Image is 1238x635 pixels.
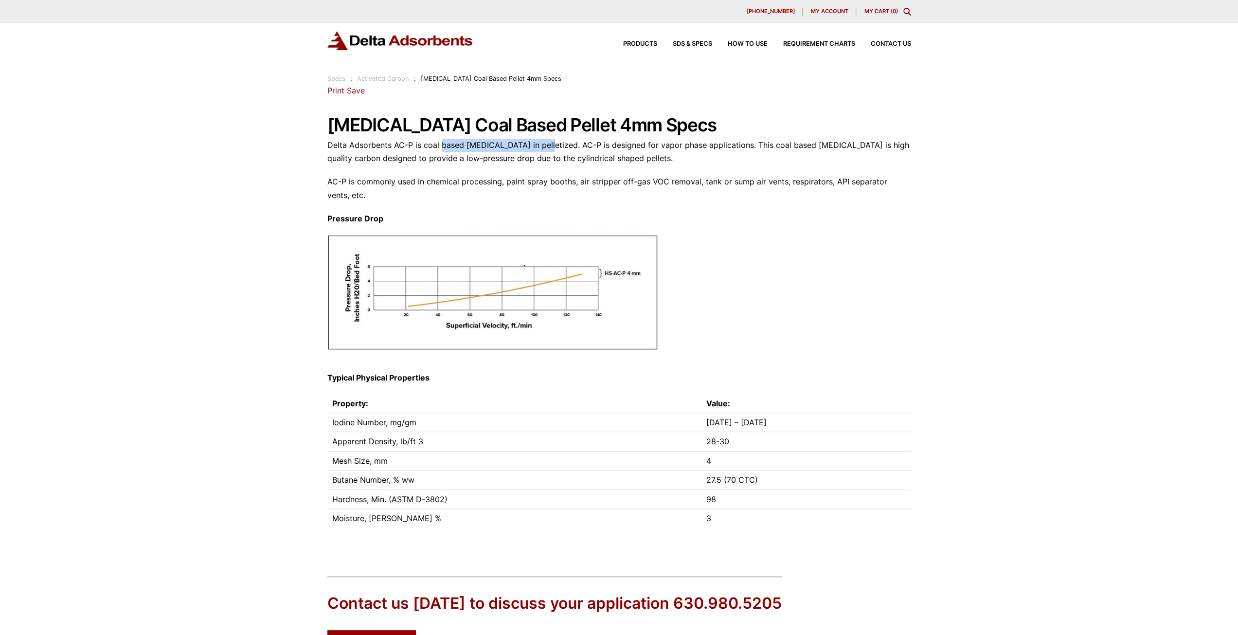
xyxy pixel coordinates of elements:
[421,75,561,82] span: [MEDICAL_DATA] Coal Based Pellet 4mm Specs
[327,413,701,432] td: Iodine Number, mg/gm
[903,8,911,16] div: Toggle Modal Content
[871,41,911,47] span: Contact Us
[327,139,911,165] p: Delta Adsorbents AC-P is coal based [MEDICAL_DATA] in pelletized. AC-P is designed for vapor phas...
[327,432,701,451] td: Apparent Density, lb/ft 3
[608,41,657,47] a: Products
[332,399,368,408] strong: Property:
[327,373,430,382] strong: Typical Physical Properties
[701,490,911,508] td: 98
[327,490,701,508] td: Hardness, Min. (ASTM D-3802)
[892,8,896,15] span: 0
[327,593,782,615] div: Contact us [DATE] to discuss your application 630.980.5205
[327,115,911,135] h1: [MEDICAL_DATA] Coal Based Pellet 4mm Specs
[810,9,848,14] span: My account
[701,413,911,432] td: [DATE] – [DATE]
[701,432,911,451] td: 28-30
[347,86,365,95] a: Save
[327,508,701,527] td: Moisture, [PERSON_NAME] %
[855,41,911,47] a: Contact Us
[357,75,409,82] a: Activated Carbon
[327,75,345,82] a: Specs
[701,471,911,490] td: 27.5 (70 CTC)
[701,508,911,527] td: 3
[803,8,856,16] a: My account
[623,41,657,47] span: Products
[712,41,768,47] a: How to Use
[701,451,911,470] td: 4
[327,471,701,490] td: Butane Number, % ww
[783,41,855,47] span: Requirement Charts
[728,41,768,47] span: How to Use
[864,8,897,15] a: My Cart (0)
[350,75,352,82] span: :
[327,175,911,201] p: AC-P is commonly used in chemical processing, paint spray booths, air stripper off-gas VOC remova...
[706,399,730,408] strong: Value:
[768,41,855,47] a: Requirement Charts
[327,31,473,50] img: Delta Adsorbents
[414,75,416,82] span: :
[746,9,794,14] span: [PHONE_NUMBER]
[657,41,712,47] a: SDS & SPECS
[327,86,344,95] a: Print
[327,214,383,223] strong: Pressure Drop
[327,451,701,470] td: Mesh Size, mm
[738,8,803,16] a: [PHONE_NUMBER]
[673,41,712,47] span: SDS & SPECS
